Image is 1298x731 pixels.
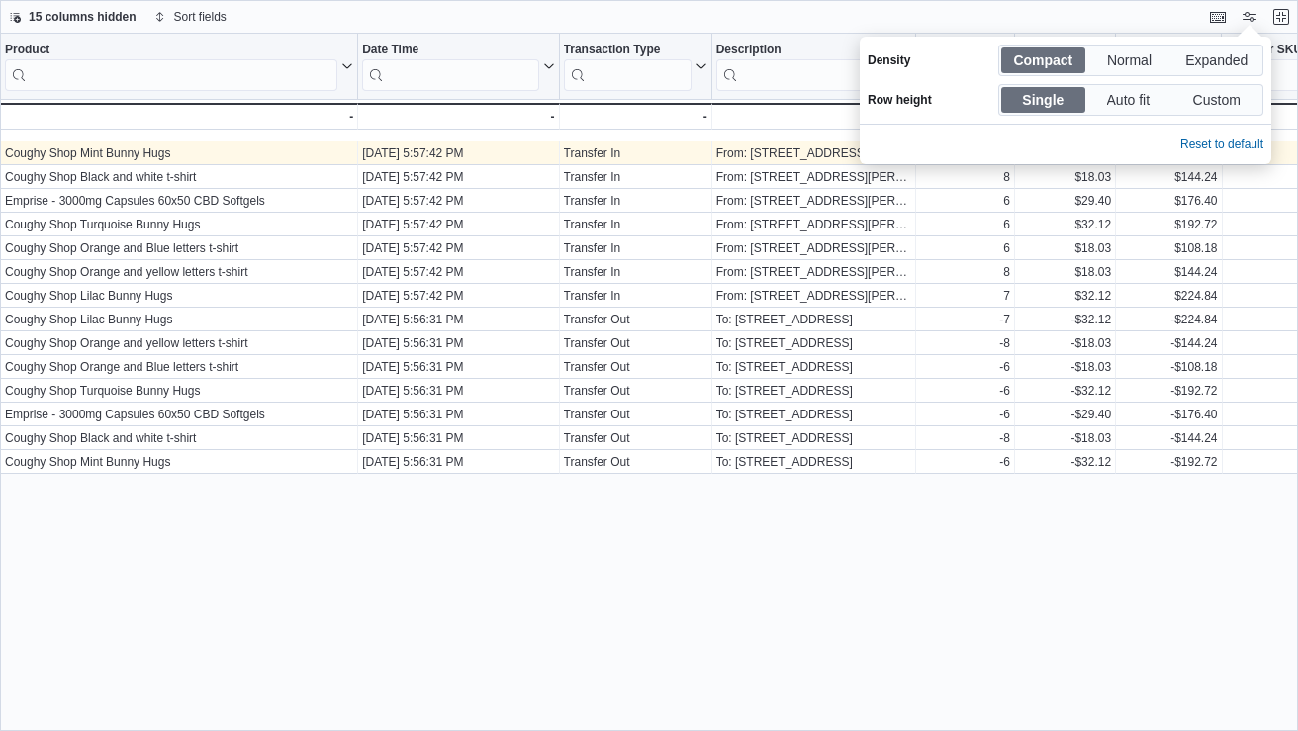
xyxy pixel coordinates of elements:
div: Transfer Out [564,383,707,399]
div: To: [STREET_ADDRESS] [716,335,911,351]
button: Description [716,43,911,91]
button: Transaction Type [564,43,707,91]
label: Density [868,52,910,68]
div: -$32.12 [1019,312,1111,327]
div: Description [716,43,895,59]
div: Transfer In [564,288,707,304]
div: To: [STREET_ADDRESS] [716,312,911,327]
span: 15 columns hidden [29,9,137,25]
div: $144.24 [1120,264,1217,280]
span: Reset to default [1180,137,1263,152]
div: -6 [920,454,1010,470]
div: $29.40 [1019,193,1111,209]
div: - [564,109,707,125]
div: From: [STREET_ADDRESS][PERSON_NAME] [716,145,911,161]
div: $108.18 [1120,240,1217,256]
div: [DATE] 5:56:31 PM [362,383,554,399]
div: [DATE] 5:56:31 PM [362,430,554,446]
div: $192.72 [1120,217,1217,232]
div: [DATE] 5:57:42 PM [362,145,554,161]
div: -6 [920,407,1010,422]
div: $18.03 [1019,240,1111,256]
div: -6 [920,359,1010,375]
span: Sort fields [174,9,227,25]
label: Custom [1174,85,1262,115]
div: Coughy Shop Mint Bunny Hugs [5,454,353,470]
button: 15 columns hidden [1,5,144,29]
span: Expanded [1185,46,1252,75]
div: [DATE] 5:57:42 PM [362,217,554,232]
div: To: [STREET_ADDRESS] [716,383,911,399]
label: Compact [999,46,1087,75]
div: To: [STREET_ADDRESS] [716,454,911,470]
div: Transaction Type [564,43,692,91]
div: [DATE] 5:56:31 PM [362,407,554,422]
div: -$18.03 [1019,430,1111,446]
button: Exit fullscreen [1269,5,1293,29]
div: -8 [920,335,1010,351]
span: Compact [1013,46,1072,75]
div: - [4,109,353,125]
div: Emprise - 3000mg Capsules 60x50 CBD Softgels [5,407,353,422]
div: Transfer Out [564,312,707,327]
button: Reset to default [1180,133,1263,156]
label: Expanded [1174,46,1262,75]
div: [DATE] 5:56:31 PM [362,454,554,470]
div: From: [STREET_ADDRESS][PERSON_NAME] [716,288,911,304]
div: Transfer In [564,193,707,209]
div: Date Time [362,43,538,91]
div: Coughy Shop Black and white t-shirt [5,430,353,446]
label: Row height [868,92,932,108]
div: -7 [920,312,1010,327]
div: -$108.18 [1120,359,1217,375]
label: Single [999,85,1087,115]
div: To: [STREET_ADDRESS] [716,359,911,375]
div: From: [STREET_ADDRESS][PERSON_NAME] [716,240,911,256]
div: [DATE] 5:57:42 PM [362,240,554,256]
span: Auto fit [1107,85,1156,115]
div: To: [STREET_ADDRESS] [716,430,911,446]
div: -$224.84 [1120,312,1217,327]
div: $144.24 [1120,169,1217,185]
div: -$18.03 [1019,359,1111,375]
div: Description [716,43,895,91]
div: $18.03 [1019,264,1111,280]
div: 8 [920,169,1010,185]
div: [DATE] 5:57:42 PM [362,193,554,209]
div: Transfer In [564,240,707,256]
div: -$144.24 [1120,430,1217,446]
div: Coughy Shop Turquoise Bunny Hugs [5,383,353,399]
div: -6 [920,383,1010,399]
div: Transfer Out [564,407,707,422]
div: $32.12 [1019,288,1111,304]
div: From: [STREET_ADDRESS][PERSON_NAME] [716,169,911,185]
div: Coughy Shop Orange and yellow letters t-shirt [5,264,353,280]
div: $224.84 [1120,288,1217,304]
div: [DATE] 5:56:31 PM [362,335,554,351]
div: Transfer In [564,145,707,161]
div: -$29.40 [1019,407,1111,422]
div: Coughy Shop Orange and yellow letters t-shirt [5,335,353,351]
span: Custom [1193,85,1245,115]
div: From: [STREET_ADDRESS][PERSON_NAME] [716,193,911,209]
div: -$192.72 [1120,383,1217,399]
div: [DATE] 5:57:42 PM [362,288,554,304]
div: [DATE] 5:57:42 PM [362,169,554,185]
div: Coughy Shop Black and white t-shirt [5,169,353,185]
div: Transfer Out [564,430,707,446]
button: Keyboard shortcuts [1206,5,1230,29]
div: - [716,109,911,125]
label: Auto fit [1087,85,1175,115]
div: Transfer In [564,169,707,185]
div: Product [5,43,337,59]
div: Transfer In [564,264,707,280]
div: Coughy Shop Turquoise Bunny Hugs [5,217,353,232]
div: [DATE] 5:56:31 PM [362,359,554,375]
div: Transfer In [564,217,707,232]
button: Display options [1238,5,1261,29]
div: $176.40 [1120,193,1217,209]
div: Transfer Out [564,335,707,351]
div: Date Time [362,43,538,59]
div: Coughy Shop Lilac Bunny Hugs [5,312,353,327]
div: From: [STREET_ADDRESS][PERSON_NAME] [716,217,911,232]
